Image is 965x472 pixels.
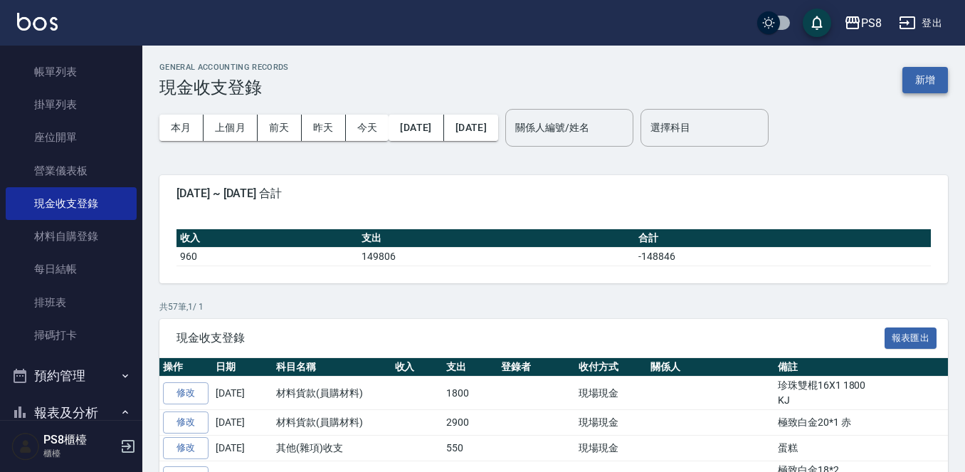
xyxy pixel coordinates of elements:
[443,410,497,436] td: 2900
[443,436,497,461] td: 550
[861,14,882,32] div: PS8
[443,358,497,377] th: 支出
[6,319,137,352] a: 掃碼打卡
[6,286,137,319] a: 排班表
[159,358,212,377] th: 操作
[204,115,258,141] button: 上個月
[17,13,58,31] img: Logo
[176,247,358,266] td: 960
[159,115,204,141] button: 本月
[159,78,289,98] h3: 現金收支登錄
[575,358,647,377] th: 收付方式
[159,63,289,72] h2: GENERAL ACCOUNTING RECORDS
[11,432,40,461] img: Person
[635,229,931,248] th: 合計
[893,10,948,36] button: 登出
[6,56,137,88] a: 帳單列表
[6,187,137,220] a: 現金收支登錄
[358,247,635,266] td: 149806
[212,410,273,436] td: [DATE]
[273,436,391,461] td: 其他(雜項)收支
[885,330,937,344] a: 報表匯出
[258,115,302,141] button: 前天
[358,229,635,248] th: 支出
[902,73,948,86] a: 新增
[635,247,931,266] td: -148846
[575,377,647,410] td: 現場現金
[176,229,358,248] th: 收入
[575,410,647,436] td: 現場現金
[885,327,937,350] button: 報表匯出
[176,187,931,201] span: [DATE] ~ [DATE] 合計
[6,220,137,253] a: 材料自購登錄
[212,436,273,461] td: [DATE]
[273,377,391,410] td: 材料貨款(員購材料)
[273,410,391,436] td: 材料貨款(員購材料)
[6,394,137,431] button: 報表及分析
[163,437,209,459] a: 修改
[6,88,137,121] a: 掛單列表
[6,357,137,394] button: 預約管理
[163,411,209,434] a: 修改
[838,9,887,38] button: PS8
[212,377,273,410] td: [DATE]
[159,300,948,313] p: 共 57 筆, 1 / 1
[346,115,389,141] button: 今天
[302,115,346,141] button: 昨天
[43,433,116,447] h5: PS8櫃檯
[43,447,116,460] p: 櫃檯
[803,9,831,37] button: save
[443,377,497,410] td: 1800
[273,358,391,377] th: 科目名稱
[902,67,948,93] button: 新增
[212,358,273,377] th: 日期
[6,121,137,154] a: 座位開單
[391,358,443,377] th: 收入
[176,331,885,345] span: 現金收支登錄
[575,436,647,461] td: 現場現金
[389,115,443,141] button: [DATE]
[6,154,137,187] a: 營業儀表板
[163,382,209,404] a: 修改
[647,358,774,377] th: 關係人
[444,115,498,141] button: [DATE]
[6,253,137,285] a: 每日結帳
[497,358,575,377] th: 登錄者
